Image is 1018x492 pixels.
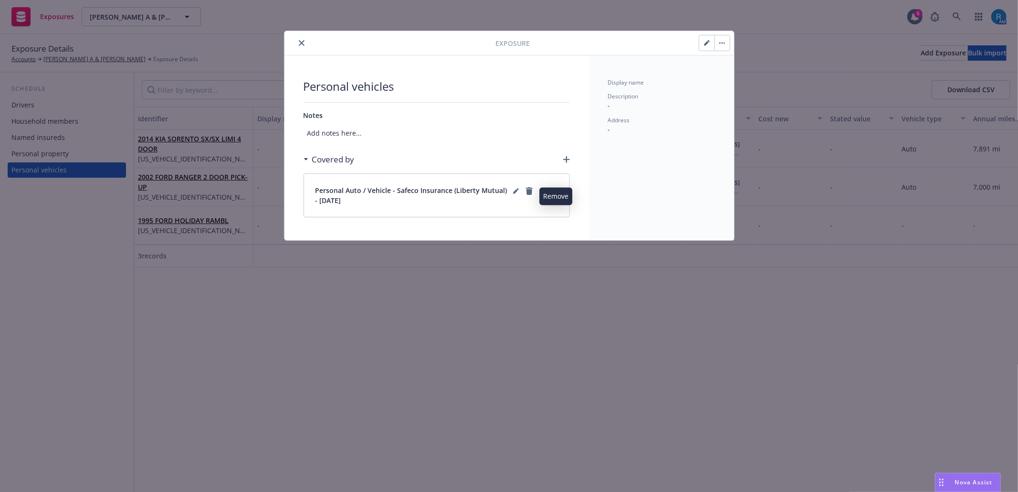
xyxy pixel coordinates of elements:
[608,101,610,110] span: -
[304,111,323,120] span: Notes
[524,185,535,205] span: remove
[296,37,307,49] button: close
[304,124,570,142] span: Add notes here...
[312,153,355,166] h3: Covered by
[608,125,610,134] span: -
[608,116,630,124] span: Address
[935,473,947,492] div: Drag to move
[315,185,510,205] span: Personal Auto / Vehicle - Safeco Insurance (Liberty Mutual) - [DATE]
[304,153,355,166] div: Covered by
[304,174,569,217] div: Personal Auto / Vehicle - Safeco Insurance (Liberty Mutual) - [DATE]editPencilremoveexpand content
[608,92,639,100] span: Description
[524,185,535,197] a: remove
[608,78,644,86] span: Display name
[304,78,570,95] span: Personal vehicles
[935,473,1001,492] button: Nova Assist
[510,185,522,205] span: editPencil
[510,185,522,197] a: editPencil
[496,38,530,48] span: Exposure
[955,478,993,486] span: Nova Assist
